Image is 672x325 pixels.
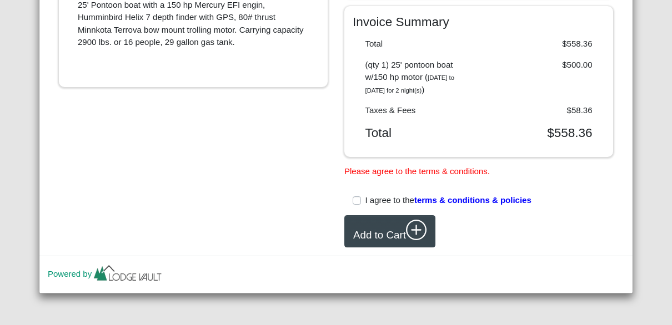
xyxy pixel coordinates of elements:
[344,215,435,248] button: Add to Cartplus circle
[406,220,427,241] svg: plus circle
[353,14,605,29] h4: Invoice Summary
[479,59,601,97] div: $500.00
[344,165,613,178] li: Please agree to the terms & conditions.
[92,262,164,287] img: lv-small.ca335149.png
[479,104,601,117] div: $58.36
[365,194,531,207] label: I agree to the
[48,269,164,278] a: Powered by
[365,74,455,94] i: [DATE] to [DATE] for 2 night(s)
[357,125,479,140] div: Total
[414,195,531,205] span: terms & conditions & policies
[479,38,601,50] div: $558.36
[357,38,479,50] div: Total
[479,125,601,140] div: $558.36
[357,59,479,97] div: (qty 1) 25' pontoon boat w/150 hp motor ( )
[357,104,479,117] div: Taxes & Fees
